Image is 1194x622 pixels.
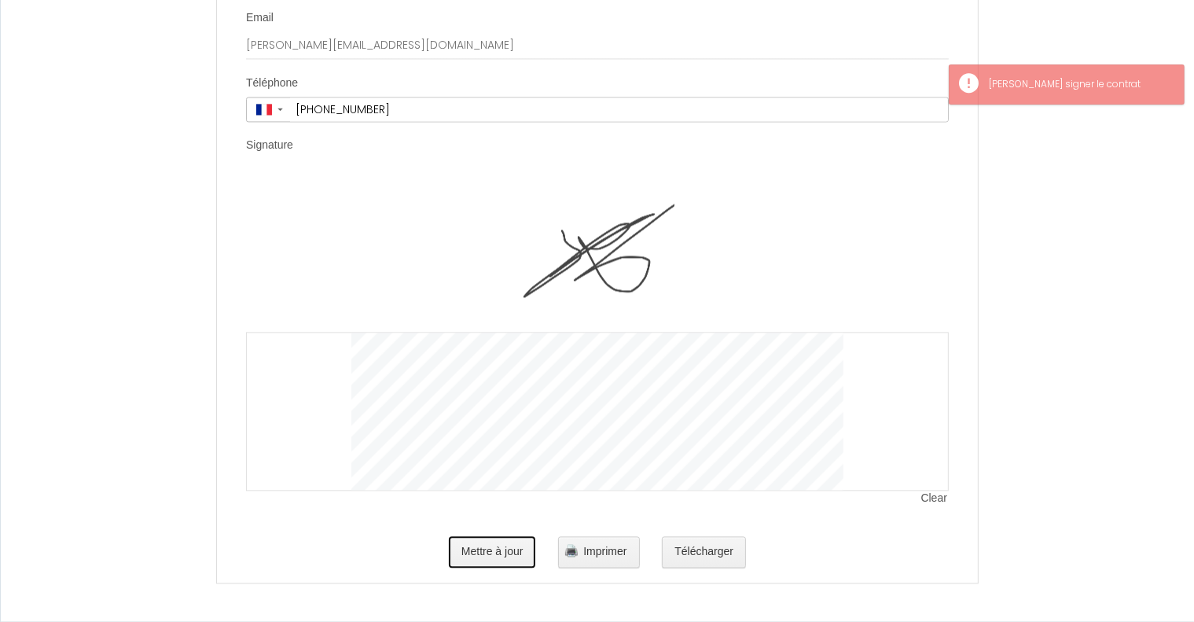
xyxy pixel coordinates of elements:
[246,10,274,26] label: Email
[662,536,746,568] button: Télécharger
[583,545,626,558] span: Imprimer
[520,175,674,332] img: signature
[989,77,1168,92] div: [PERSON_NAME] signer le contrat
[449,536,536,568] button: Mettre à jour
[558,536,639,568] button: Imprimer
[290,98,948,121] input: +33 6 12 34 56 78
[565,544,578,557] img: printer.png
[921,491,949,506] span: Clear
[246,75,298,91] label: Téléphone
[246,138,293,153] label: Signature
[276,106,285,112] span: ▼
